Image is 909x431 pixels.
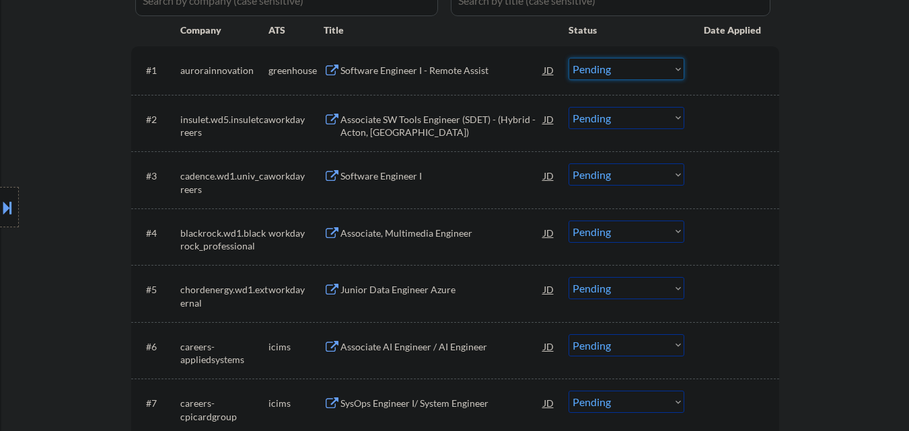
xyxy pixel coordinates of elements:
div: Title [324,24,556,37]
div: greenhouse [268,64,324,77]
div: Software Engineer I - Remote Assist [340,64,544,77]
div: icims [268,397,324,410]
div: Junior Data Engineer Azure [340,283,544,297]
div: #7 [146,397,170,410]
div: careers-appliedsystems [180,340,268,366]
div: JD [542,221,556,245]
div: #6 [146,340,170,354]
div: JD [542,107,556,131]
div: workday [268,169,324,183]
div: icims [268,340,324,354]
div: ATS [268,24,324,37]
div: careers-cpicardgroup [180,397,268,423]
div: workday [268,113,324,126]
div: Company [180,24,268,37]
div: Associate, Multimedia Engineer [340,227,544,240]
div: Date Applied [704,24,763,37]
div: JD [542,58,556,82]
div: JD [542,334,556,358]
div: aurorainnovation [180,64,268,77]
div: JD [542,163,556,188]
div: workday [268,283,324,297]
div: SysOps Engineer I/ System Engineer [340,397,544,410]
div: Status [569,17,684,42]
div: JD [542,277,556,301]
div: Associate AI Engineer / AI Engineer [340,340,544,354]
div: JD [542,391,556,415]
div: Software Engineer I [340,169,544,183]
div: Associate SW Tools Engineer (SDET) - (Hybrid - Acton, [GEOGRAPHIC_DATA]) [340,113,544,139]
div: workday [268,227,324,240]
div: #1 [146,64,170,77]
